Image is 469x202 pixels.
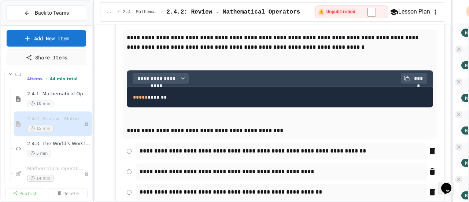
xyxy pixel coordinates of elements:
[7,30,86,47] a: Add New Item
[27,116,84,122] span: 2.4.2: Review - Mathematical Operators
[27,100,53,107] span: 10 min
[27,150,51,157] span: 5 min
[5,188,45,198] a: Publish
[7,49,86,65] a: Share Items
[7,5,86,21] button: Back to Teams
[117,9,120,15] span: /
[106,9,114,15] span: ...
[45,76,47,82] span: •
[314,5,389,19] div: ⚠️ Students cannot see this content! Click the toggle to publish it and make it visible to your c...
[438,173,462,195] iframe: chat widget
[27,141,91,147] span: 2.4.3: The World's Worst [PERSON_NAME] Market
[27,175,53,182] span: 14 min
[27,91,91,97] span: 2.4.1: Mathematical Operators
[318,9,355,15] span: ⚠️ Unpublished
[166,8,300,16] span: 2.4.2: Review - Mathematical Operators
[389,7,430,16] button: Lesson Plan
[27,77,43,81] span: 4 items
[48,188,88,198] a: Delete
[27,125,53,132] span: 15 min
[84,121,89,126] div: Unpublished
[50,77,77,81] span: 44 min total
[27,166,84,172] span: Mathematical Operators - Quiz
[161,9,163,15] span: /
[358,8,385,16] input: publish toggle
[35,9,69,17] span: Back to Teams
[84,171,89,176] div: Unpublished
[123,9,158,15] span: 2.4: Mathematical Operators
